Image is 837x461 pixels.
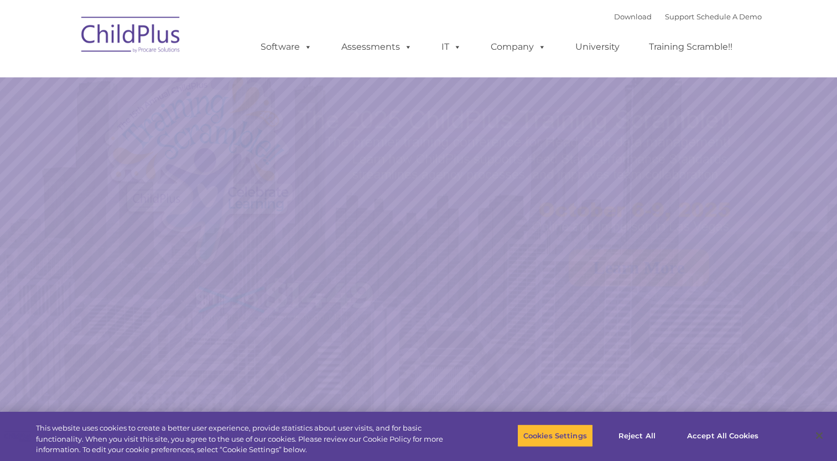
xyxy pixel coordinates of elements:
a: Schedule A Demo [696,12,762,21]
a: Learn More [569,249,709,286]
a: IT [430,36,472,58]
img: ChildPlus by Procare Solutions [76,9,186,64]
a: University [564,36,631,58]
div: This website uses cookies to create a better user experience, provide statistics about user visit... [36,423,460,455]
a: Company [480,36,557,58]
button: Accept All Cookies [681,424,765,447]
a: Download [614,12,652,21]
a: Training Scramble!! [638,36,744,58]
a: Software [249,36,323,58]
button: Reject All [602,424,672,447]
a: Assessments [330,36,423,58]
a: Support [665,12,694,21]
button: Close [807,423,831,448]
font: | [614,12,762,21]
button: Cookies Settings [517,424,593,447]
